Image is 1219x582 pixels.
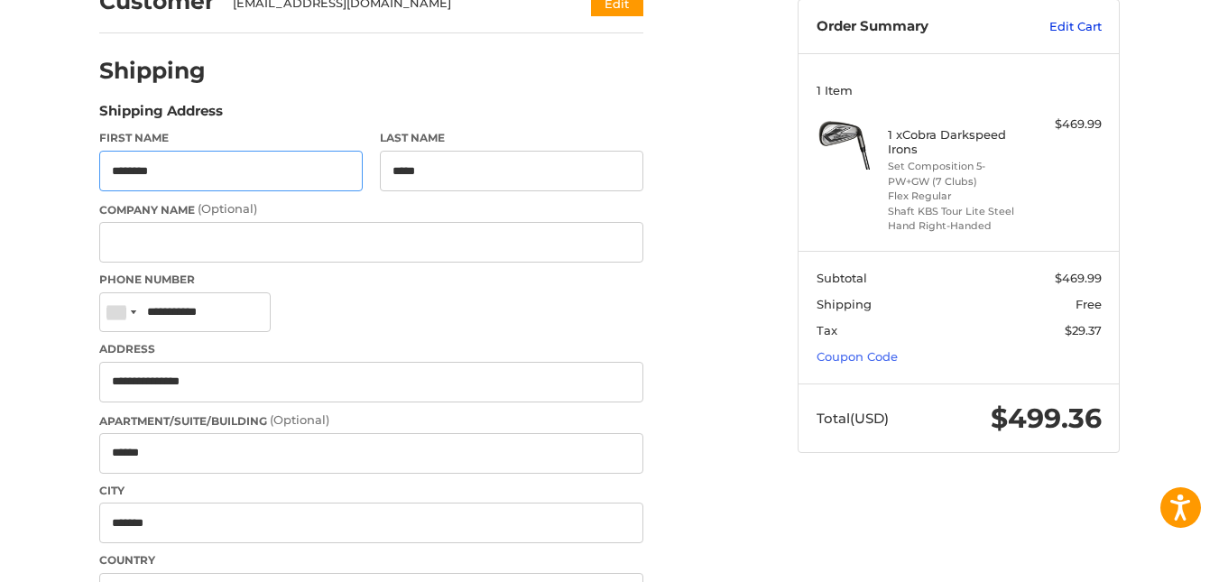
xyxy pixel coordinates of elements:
span: Free [1076,297,1102,311]
span: Total (USD) [817,410,889,427]
h2: Shipping [99,57,206,85]
span: Tax [817,323,837,337]
span: Subtotal [817,271,867,285]
legend: Shipping Address [99,101,223,130]
li: Set Composition 5-PW+GW (7 Clubs) [888,159,1026,189]
label: Company Name [99,200,643,218]
h3: 1 Item [817,83,1102,97]
span: $469.99 [1055,271,1102,285]
span: $499.36 [991,402,1102,435]
li: Hand Right-Handed [888,218,1026,234]
label: Last Name [380,130,643,146]
span: $29.37 [1065,323,1102,337]
h3: Order Summary [817,18,1011,36]
span: Shipping [817,297,872,311]
li: Flex Regular [888,189,1026,204]
h4: 1 x Cobra Darkspeed Irons [888,127,1026,157]
label: Apartment/Suite/Building [99,411,643,430]
a: Edit Cart [1011,18,1102,36]
label: First Name [99,130,363,146]
label: Phone Number [99,272,643,288]
small: (Optional) [198,201,257,216]
label: City [99,483,643,499]
a: Coupon Code [817,349,898,364]
label: Country [99,552,643,568]
small: (Optional) [270,412,329,427]
li: Shaft KBS Tour Lite Steel [888,204,1026,219]
div: $469.99 [1030,115,1102,134]
label: Address [99,341,643,357]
